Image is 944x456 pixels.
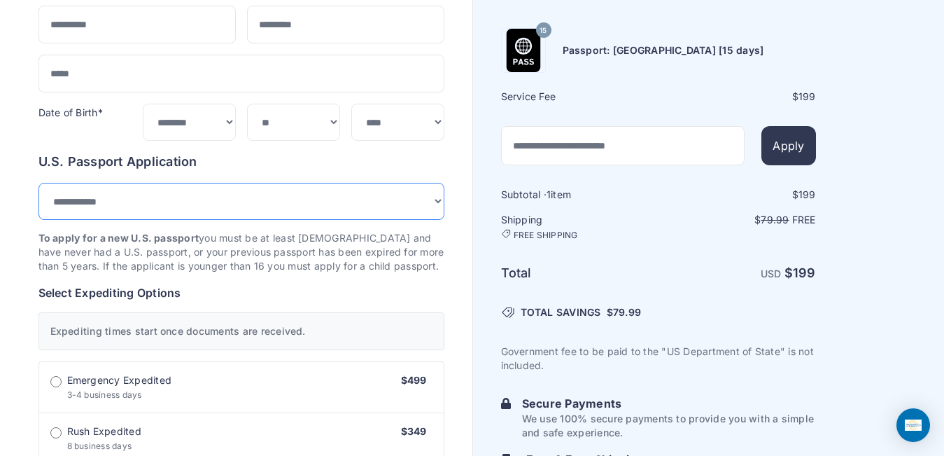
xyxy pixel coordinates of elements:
h6: Shipping [501,213,657,241]
span: 79.99 [613,306,641,318]
span: $499 [401,374,427,386]
div: Open Intercom Messenger [896,408,930,442]
span: Rush Expedited [67,424,141,438]
span: 199 [798,188,816,200]
span: Free [792,214,816,226]
span: $ [607,305,641,319]
span: TOTAL SAVINGS [521,305,601,319]
h6: Total [501,263,657,283]
strong: $ [784,265,816,280]
p: $ [660,213,816,227]
h6: Passport: [GEOGRAPHIC_DATA] [15 days] [563,43,764,57]
div: Expediting times start once documents are received. [38,312,444,350]
img: Product Name [502,29,545,72]
span: 199 [793,265,816,280]
p: you must be at least [DEMOGRAPHIC_DATA] and have never had a U.S. passport, or your previous pass... [38,231,444,273]
span: 79.99 [761,214,789,226]
h6: Secure Payments [522,395,816,412]
p: Government fee to be paid to the "US Department of State" is not included. [501,345,816,373]
span: Emergency Expedited [67,373,172,387]
span: 15 [540,21,547,39]
span: 8 business days [67,441,132,451]
div: $ [660,188,816,202]
span: FREE SHIPPING [514,230,578,241]
strong: To apply for a new U.S. passport [38,232,199,244]
span: USD [761,268,782,279]
button: Apply [761,126,815,165]
p: We use 100% secure payments to provide you with a simple and safe experience. [522,412,816,440]
span: $349 [401,425,427,437]
span: 199 [798,90,816,102]
h6: Service Fee [501,90,657,104]
h6: Select Expediting Options [38,284,444,301]
div: $ [660,90,816,104]
h6: U.S. Passport Application [38,152,444,172]
span: 1 [547,188,551,200]
h6: Subtotal · item [501,188,657,202]
span: 3-4 business days [67,389,142,400]
label: Date of Birth* [38,106,103,118]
